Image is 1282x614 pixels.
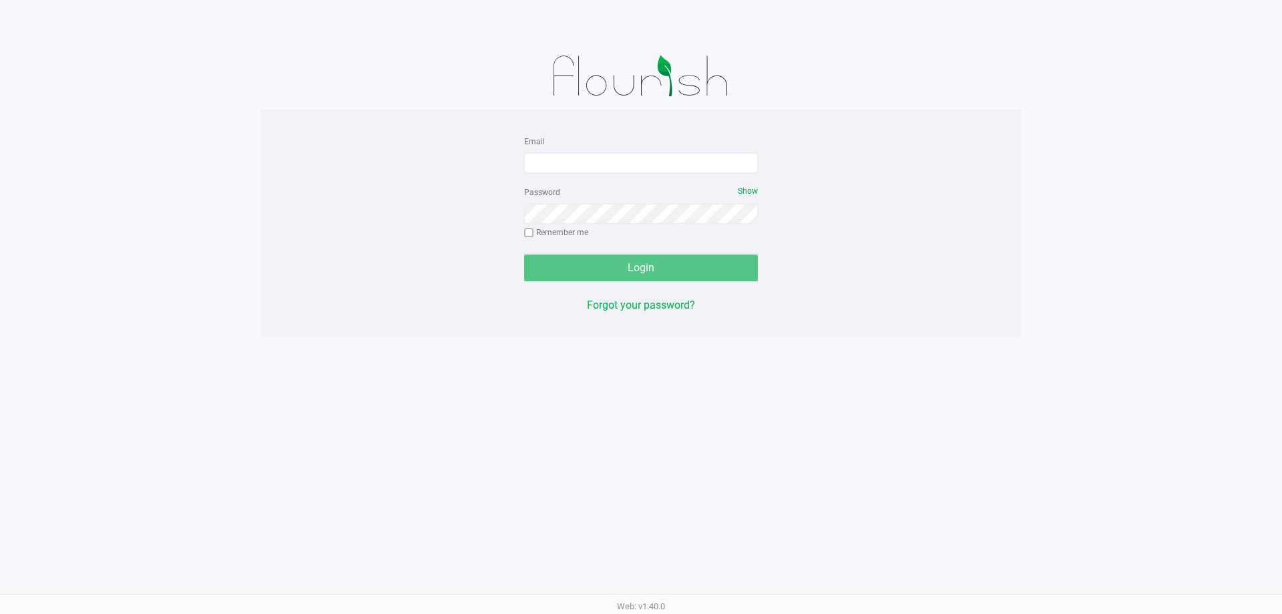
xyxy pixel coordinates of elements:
input: Remember me [524,228,533,238]
span: Show [738,186,758,196]
label: Password [524,186,560,198]
label: Remember me [524,226,588,239]
span: Web: v1.40.0 [617,601,665,611]
button: Forgot your password? [587,297,695,313]
label: Email [524,136,545,148]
